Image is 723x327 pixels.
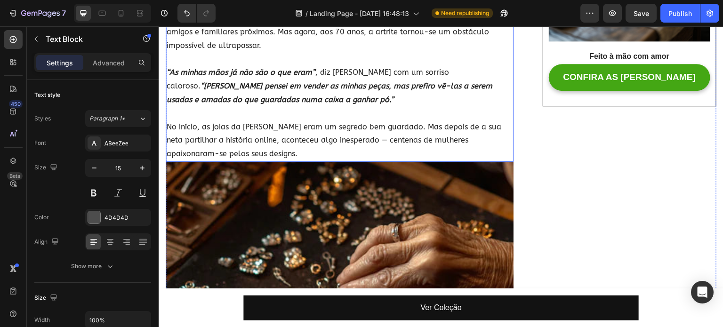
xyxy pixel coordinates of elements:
strong: “[PERSON_NAME] pensei em vender as minhas peças, mas prefiro vê-las a serem usadas e amadas do qu... [8,55,334,78]
span: Paragraph 1* [89,114,125,123]
div: Size [34,161,59,174]
div: Undo/Redo [177,4,216,23]
div: Size [34,292,59,304]
p: Advanced [93,58,125,68]
div: Styles [34,114,51,123]
div: Font [34,139,46,147]
div: Open Intercom Messenger [691,281,714,303]
p: 7 [62,8,66,19]
p: Ver Coleção [262,275,303,288]
p: Settings [47,58,73,68]
div: Width [34,316,50,324]
div: Beta [7,172,23,180]
span: Save [634,9,649,17]
button: Save [626,4,657,23]
a: CONFIRA AS [PERSON_NAME] [390,38,552,64]
span: Need republishing [441,9,489,17]
span: / [305,8,308,18]
button: Publish [660,4,700,23]
div: Align [34,236,61,248]
iframe: Design area [159,26,723,327]
p: Text Block [46,33,126,45]
p: , diz [PERSON_NAME] com um sorriso caloroso. [8,40,354,94]
div: Publish [668,8,692,18]
span: Landing Page - [DATE] 16:48:13 [310,8,409,18]
strong: “As minhas mãos já não são o que eram” [8,41,157,50]
button: Show more [34,258,151,275]
div: Show more [71,262,115,271]
div: Text style [34,91,60,99]
div: 450 [9,100,23,108]
p: No início, as joias da [PERSON_NAME] eram um segredo bem guardado. Mas depois de a sua neta parti... [8,94,354,135]
strong: Feito à mão com amor [431,26,511,34]
button: 7 [4,4,70,23]
p: CONFIRA AS [PERSON_NAME] [405,45,538,57]
div: Color [34,213,49,222]
div: 4D4D4D [104,214,149,222]
button: Paragraph 1* [85,110,151,127]
div: ABeeZee [104,139,149,148]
